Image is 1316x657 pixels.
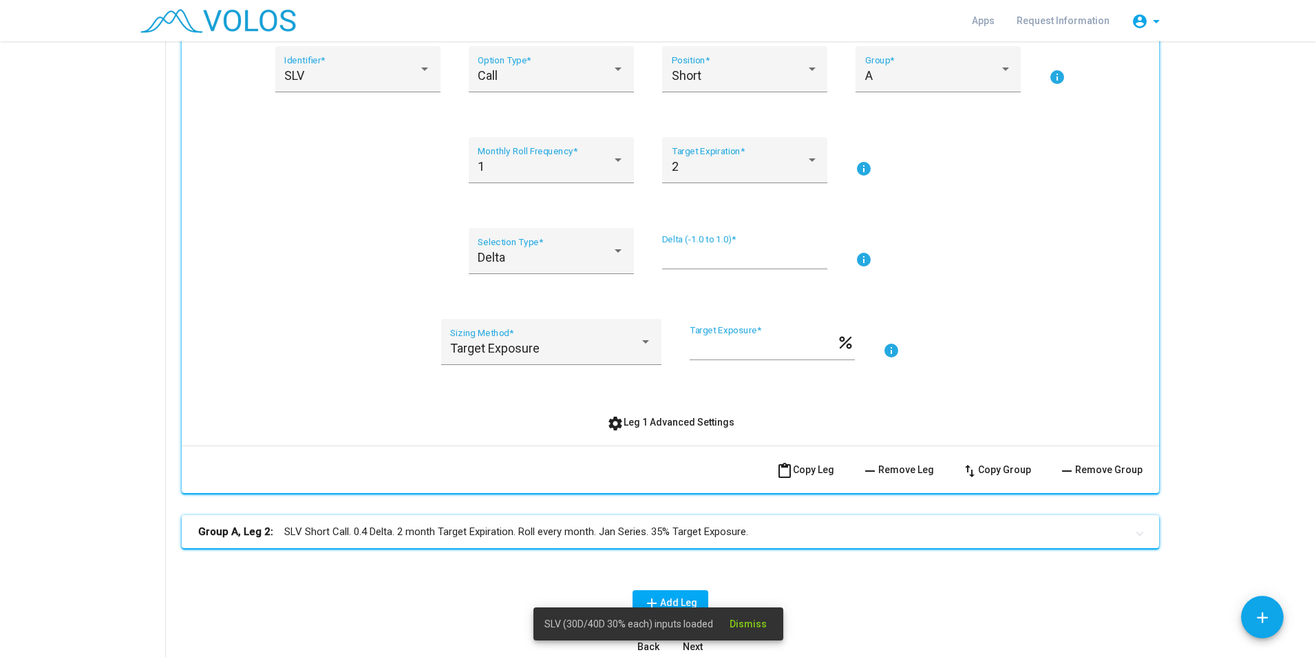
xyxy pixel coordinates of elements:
[776,464,834,475] span: Copy Leg
[1017,15,1110,26] span: Request Information
[765,457,845,482] button: Copy Leg
[862,464,934,475] span: Remove Leg
[719,612,778,636] button: Dismiss
[478,159,485,174] span: 1
[776,463,793,479] mat-icon: content_paste
[672,159,679,174] span: 2
[284,68,304,83] span: SLV
[972,15,995,26] span: Apps
[596,410,745,435] button: Leg 1 Advanced Settings
[1253,609,1271,627] mat-icon: add
[1048,457,1154,482] button: Remove Group
[865,68,873,83] span: A
[672,68,701,83] span: Short
[198,524,273,540] b: Group A, Leg 2:
[450,341,540,355] span: Target Exposure
[730,618,767,629] span: Dismiss
[951,457,1042,482] button: Copy Group
[1148,13,1165,30] mat-icon: arrow_drop_down
[478,68,498,83] span: Call
[962,464,1031,475] span: Copy Group
[1059,464,1143,475] span: Remove Group
[1006,8,1121,33] a: Request Information
[198,524,1126,540] mat-panel-title: SLV Short Call. 0.4 Delta. 2 month Target Expiration. Roll every month. Jan Series. 35% Target Ex...
[1241,596,1284,638] button: Add icon
[962,463,978,479] mat-icon: swap_vert
[961,8,1006,33] a: Apps
[182,515,1159,548] mat-expansion-panel-header: Group A, Leg 2:SLV Short Call. 0.4 Delta. 2 month Target Expiration. Roll every month. Jan Series...
[478,250,505,264] span: Delta
[856,251,872,268] mat-icon: info
[607,417,734,428] span: Leg 1 Advanced Settings
[607,415,624,432] mat-icon: settings
[544,617,713,631] span: SLV (30D/40D 30% each) inputs loaded
[1049,69,1065,85] mat-icon: info
[883,342,900,359] mat-icon: info
[851,457,945,482] button: Remove Leg
[633,590,708,615] button: Add Leg
[862,463,878,479] mat-icon: remove
[836,333,855,349] mat-icon: percent
[1059,463,1075,479] mat-icon: remove
[856,160,872,177] mat-icon: info
[1132,13,1148,30] mat-icon: account_circle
